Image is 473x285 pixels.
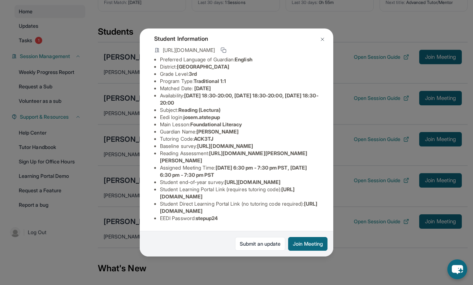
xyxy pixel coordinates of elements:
span: [GEOGRAPHIC_DATA] [177,63,229,70]
li: Student end-of-year survey : [160,179,319,186]
span: Traditional 1:1 [194,78,226,84]
li: Student Learning Portal Link (requires tutoring code) : [160,186,319,200]
li: Subject : [160,106,319,114]
li: Program Type: [160,78,319,85]
li: Assigned Meeting Time : [160,164,319,179]
li: Baseline survey : [160,142,319,150]
li: Reading Assessment : [160,150,319,164]
span: stepup24 [196,215,218,221]
a: Submit an update [235,237,285,251]
li: EEDI Password : [160,215,319,222]
li: Matched Date: [160,85,319,92]
span: ACK3TJ [194,136,213,142]
li: Tutoring Code : [160,135,319,142]
span: [PERSON_NAME] [196,128,239,135]
li: Eedi login : [160,114,319,121]
span: [URL][DOMAIN_NAME] [225,179,281,185]
li: Grade Level: [160,70,319,78]
li: Main Lesson : [160,121,319,128]
li: Student Direct Learning Portal Link (no tutoring code required) : [160,200,319,215]
span: josem.atstepup [183,114,220,120]
img: Close Icon [320,36,325,42]
li: Preferred Language of Guardian: [160,56,319,63]
span: Foundational Literacy [190,121,242,127]
span: [URL][DOMAIN_NAME][PERSON_NAME][PERSON_NAME] [160,150,308,163]
span: Reading (Lectura) [178,107,221,113]
span: 3rd [189,71,197,77]
h4: Student Information [154,34,319,43]
span: English [235,56,252,62]
span: [URL][DOMAIN_NAME] [163,47,215,54]
li: Availability: [160,92,319,106]
span: [DATE] 6:30 pm - 7:30 pm PST, [DATE] 6:30 pm - 7:30 pm PST [160,165,307,178]
button: Copy link [219,46,228,54]
span: [DATE] 18:30-20:00, [DATE] 18:30-20:00, [DATE] 18:30-20:00 [160,92,318,106]
button: Join Meeting [288,237,327,251]
span: [URL][DOMAIN_NAME] [197,143,253,149]
span: [DATE] [194,85,211,91]
li: Guardian Name : [160,128,319,135]
button: chat-button [447,259,467,279]
li: District: [160,63,319,70]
